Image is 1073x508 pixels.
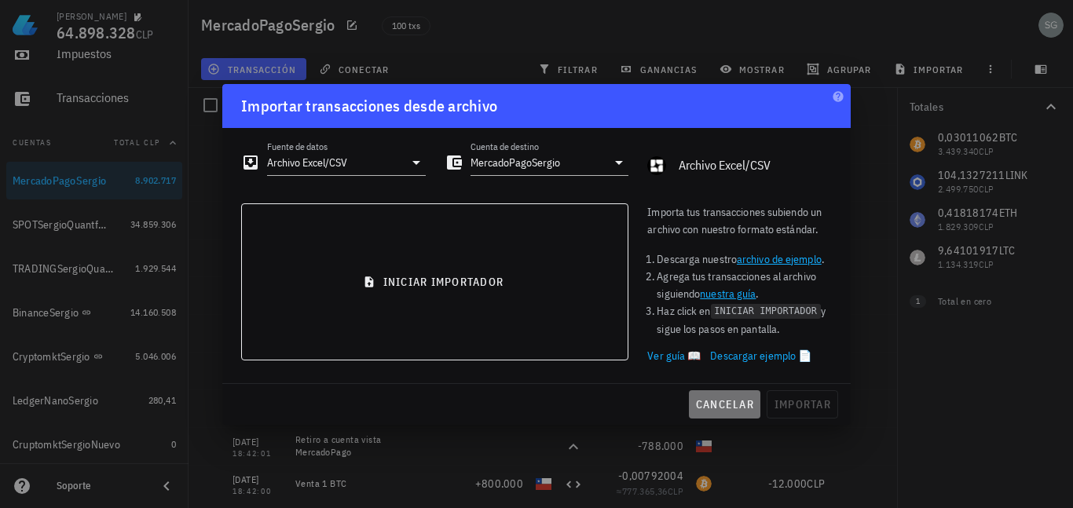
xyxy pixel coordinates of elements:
[695,397,754,411] span: cancelar
[679,158,832,173] div: Archivo Excel/CSV
[647,347,701,364] a: Ver guía 📖
[647,203,832,238] p: Importa tus transacciones subiendo un archivo con nuestro formato estándar.
[689,390,760,418] button: cancelar
[241,203,628,360] button: iniciar importador
[657,268,832,302] li: Agrega tus transacciones al archivo siguiendo .
[657,250,832,268] li: Descarga nuestro .
[241,93,497,119] div: Importar transacciones desde archivo
[737,252,822,266] a: archivo de ejemplo
[711,304,821,319] code: INICIAR IMPORTADOR
[471,141,539,152] label: Cuenta de destino
[710,347,811,364] a: Descargar ejemplo 📄
[255,275,615,289] span: iniciar importador
[267,141,328,152] label: Fuente de datos
[700,287,756,301] a: nuestra guía
[657,302,832,338] li: Haz click en y sigue los pasos en pantalla.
